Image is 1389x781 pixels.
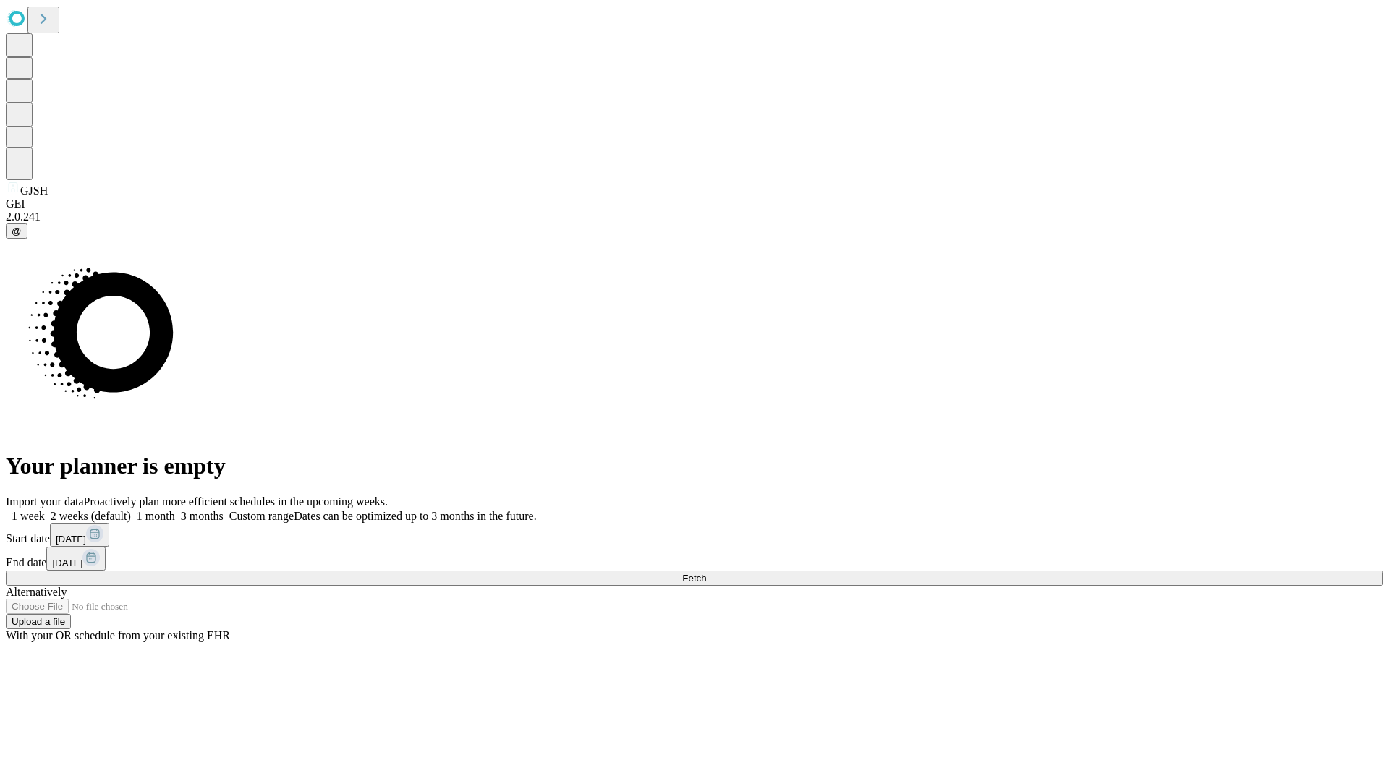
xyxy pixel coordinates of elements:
div: Start date [6,523,1383,547]
button: Upload a file [6,614,71,629]
span: Dates can be optimized up to 3 months in the future. [294,510,536,522]
span: Import your data [6,495,84,508]
span: 1 month [137,510,175,522]
span: Alternatively [6,586,67,598]
span: With your OR schedule from your existing EHR [6,629,230,641]
div: End date [6,547,1383,571]
span: [DATE] [52,558,82,568]
div: 2.0.241 [6,210,1383,223]
span: Proactively plan more efficient schedules in the upcoming weeks. [84,495,388,508]
span: GJSH [20,184,48,197]
h1: Your planner is empty [6,453,1383,479]
span: 1 week [12,510,45,522]
button: Fetch [6,571,1383,586]
button: [DATE] [50,523,109,547]
span: Fetch [682,573,706,584]
button: @ [6,223,27,239]
span: 3 months [181,510,224,522]
span: [DATE] [56,534,86,545]
span: 2 weeks (default) [51,510,131,522]
div: GEI [6,197,1383,210]
span: Custom range [229,510,294,522]
button: [DATE] [46,547,106,571]
span: @ [12,226,22,236]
